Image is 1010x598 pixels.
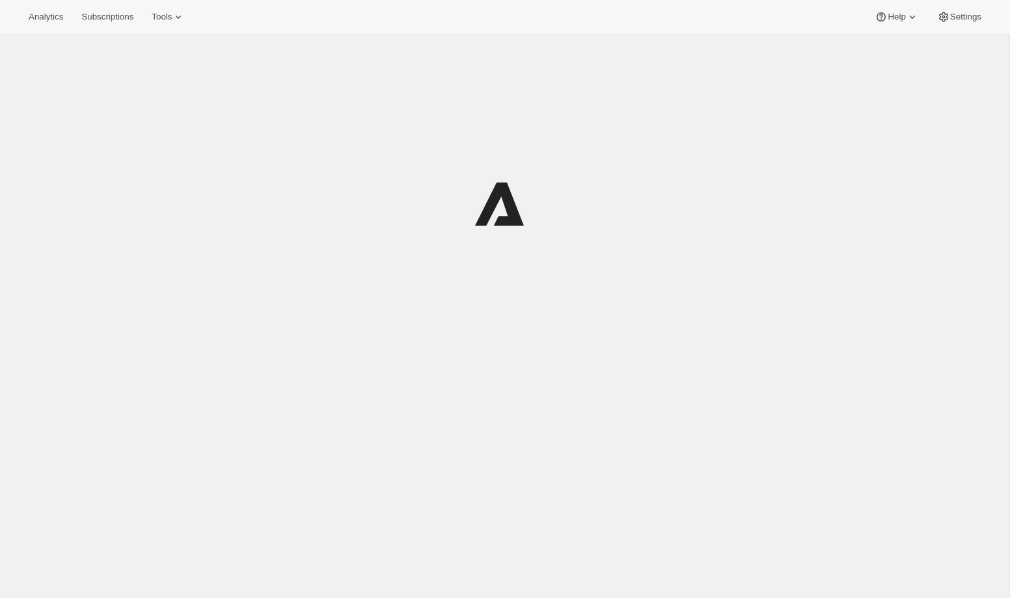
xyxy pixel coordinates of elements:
button: Subscriptions [74,8,141,26]
span: Help [888,12,905,22]
span: Tools [152,12,172,22]
button: Help [867,8,926,26]
button: Tools [144,8,193,26]
span: Analytics [29,12,63,22]
button: Settings [929,8,989,26]
button: Analytics [21,8,71,26]
span: Settings [950,12,981,22]
span: Subscriptions [81,12,133,22]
